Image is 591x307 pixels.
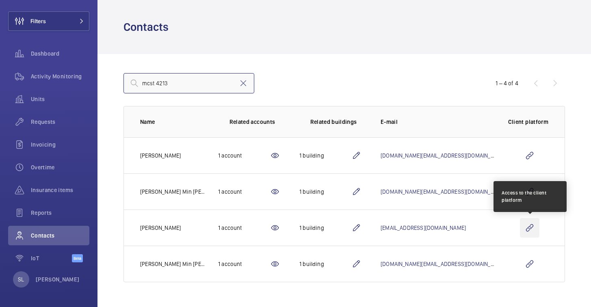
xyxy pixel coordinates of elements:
[381,188,507,195] a: [DOMAIN_NAME][EMAIL_ADDRESS][DOMAIN_NAME]
[31,118,89,126] span: Requests
[218,151,270,160] div: 1 account
[381,225,466,231] a: [EMAIL_ADDRESS][DOMAIN_NAME]
[310,118,357,126] p: Related buildings
[381,118,495,126] p: E-mail
[496,79,518,87] div: 1 – 4 of 4
[31,141,89,149] span: Invoicing
[140,188,205,196] p: [PERSON_NAME] Min [PERSON_NAME]
[31,163,89,171] span: Overtime
[381,152,507,159] a: [DOMAIN_NAME][EMAIL_ADDRESS][DOMAIN_NAME]
[140,224,181,232] p: [PERSON_NAME]
[31,231,89,240] span: Contacts
[36,275,80,283] p: [PERSON_NAME]
[140,151,181,160] p: [PERSON_NAME]
[31,72,89,80] span: Activity Monitoring
[30,17,46,25] span: Filters
[123,19,173,35] h1: Contacts
[140,118,205,126] p: Name
[229,118,275,126] p: Related accounts
[218,188,270,196] div: 1 account
[31,50,89,58] span: Dashboard
[31,186,89,194] span: Insurance items
[299,224,351,232] div: 1 building
[508,118,548,126] p: Client platform
[31,254,72,262] span: IoT
[18,275,24,283] p: SL
[72,254,83,262] span: Beta
[8,11,89,31] button: Filters
[381,261,507,267] a: [DOMAIN_NAME][EMAIL_ADDRESS][DOMAIN_NAME]
[502,189,559,204] div: Access to the client platform
[31,209,89,217] span: Reports
[123,73,254,93] input: Search by lastname, firstname, mail or client
[140,260,205,268] p: [PERSON_NAME] Min [PERSON_NAME]
[218,224,270,232] div: 1 account
[299,188,351,196] div: 1 building
[299,151,351,160] div: 1 building
[218,260,270,268] div: 1 account
[299,260,351,268] div: 1 building
[31,95,89,103] span: Units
